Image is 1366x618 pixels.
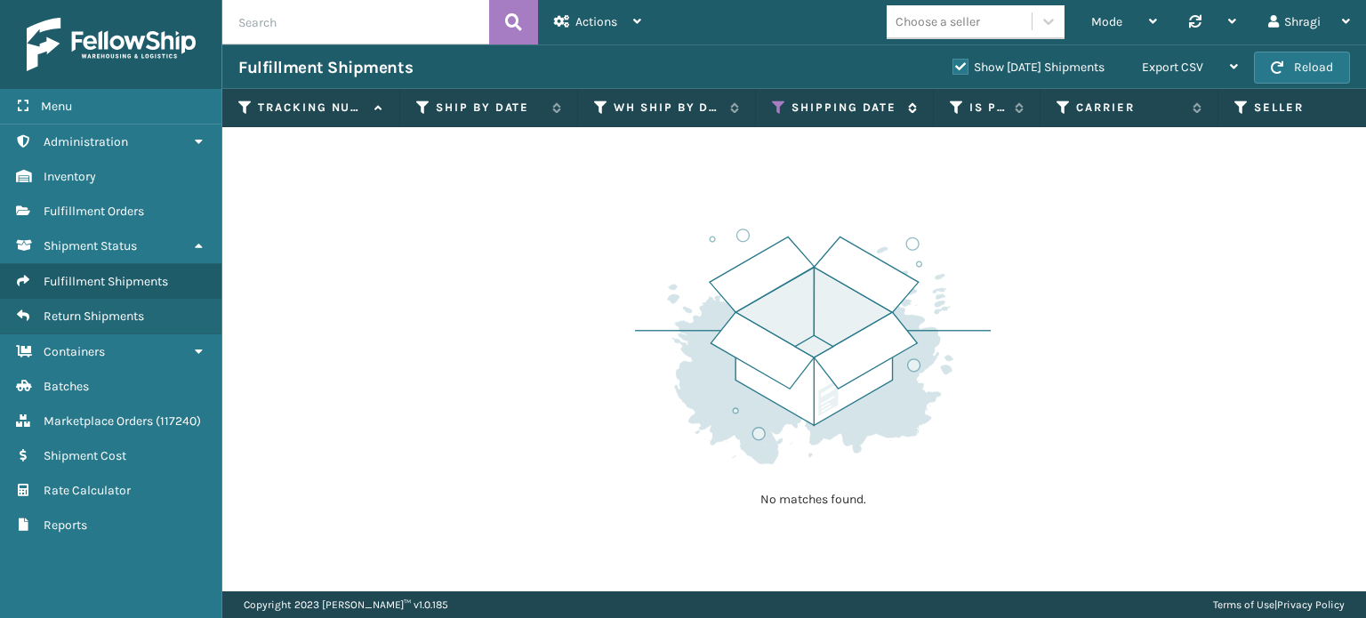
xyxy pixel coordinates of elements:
div: | [1213,591,1345,618]
span: Rate Calculator [44,483,131,498]
span: Export CSV [1142,60,1203,75]
span: Shipment Status [44,238,137,253]
label: Is Prime [969,100,1006,116]
span: Inventory [44,169,96,184]
span: Actions [575,14,617,29]
button: Reload [1254,52,1350,84]
span: Mode [1091,14,1122,29]
label: WH Ship By Date [614,100,721,116]
span: ( 117240 ) [156,413,201,429]
span: Return Shipments [44,309,144,324]
span: Fulfillment Orders [44,204,144,219]
h3: Fulfillment Shipments [238,57,413,78]
span: Batches [44,379,89,394]
span: Administration [44,134,128,149]
span: Shipment Cost [44,448,126,463]
label: Seller [1254,100,1362,116]
a: Terms of Use [1213,598,1274,611]
span: Fulfillment Shipments [44,274,168,289]
img: logo [27,18,196,71]
p: Copyright 2023 [PERSON_NAME]™ v 1.0.185 [244,591,448,618]
label: Carrier [1076,100,1184,116]
label: Ship By Date [436,100,543,116]
label: Shipping Date [791,100,899,116]
label: Show [DATE] Shipments [952,60,1105,75]
span: Marketplace Orders [44,413,153,429]
div: Choose a seller [896,12,980,31]
span: Menu [41,99,72,114]
label: Tracking Number [258,100,366,116]
a: Privacy Policy [1277,598,1345,611]
span: Containers [44,344,105,359]
span: Reports [44,518,87,533]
